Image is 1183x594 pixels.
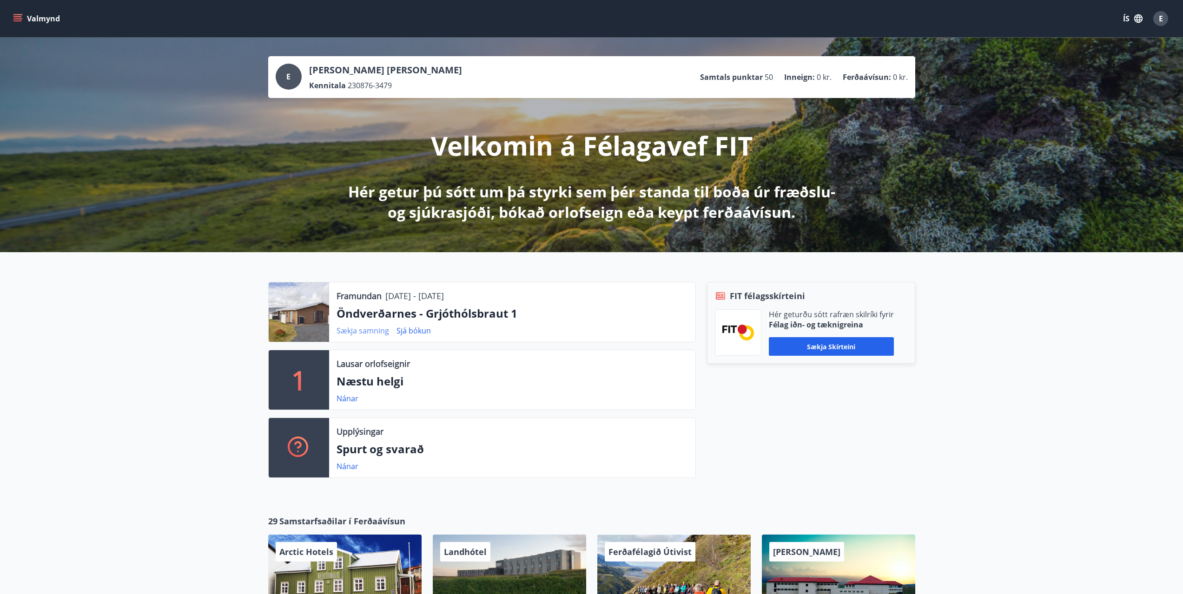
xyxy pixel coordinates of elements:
[337,326,389,336] a: Sækja samning
[346,182,837,222] p: Hér getur þú sótt um þá styrki sem þér standa til boða úr fræðslu- og sjúkrasjóði, bókað orlofsei...
[337,373,688,389] p: Næstu helgi
[1150,7,1172,30] button: E
[309,64,462,77] p: [PERSON_NAME] [PERSON_NAME]
[893,72,908,82] span: 0 kr.
[1159,13,1163,24] span: E
[431,128,753,163] p: Velkomin á Félagavef FIT
[279,546,333,557] span: Arctic Hotels
[337,425,383,437] p: Upplýsingar
[291,362,306,398] p: 1
[337,441,688,457] p: Spurt og svarað
[769,309,894,320] p: Hér geturðu sótt rafræn skilríki fyrir
[286,72,291,82] span: E
[309,80,346,91] p: Kennitala
[337,358,410,370] p: Lausar orlofseignir
[784,72,815,82] p: Inneign :
[722,325,754,340] img: FPQVkF9lTnNbbaRSFyT17YYeljoOGk5m51IhT0bO.png
[337,393,358,404] a: Nánar
[385,290,444,302] p: [DATE] - [DATE]
[769,337,894,356] button: Sækja skírteini
[730,290,805,302] span: FIT félagsskírteini
[817,72,832,82] span: 0 kr.
[268,515,278,527] span: 29
[843,72,891,82] p: Ferðaávísun :
[337,306,688,321] p: Öndverðarnes - Grjóthólsbraut 1
[1118,10,1148,27] button: ÍS
[279,515,405,527] span: Samstarfsaðilar í Ferðaávísun
[765,72,773,82] span: 50
[348,80,392,91] span: 230876-3479
[11,10,64,27] button: menu
[337,290,382,302] p: Framundan
[444,546,487,557] span: Landhótel
[608,546,692,557] span: Ferðafélagið Útivist
[397,326,431,336] a: Sjá bókun
[337,461,358,471] a: Nánar
[773,546,840,557] span: [PERSON_NAME]
[700,72,763,82] p: Samtals punktar
[769,320,894,330] p: Félag iðn- og tæknigreina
